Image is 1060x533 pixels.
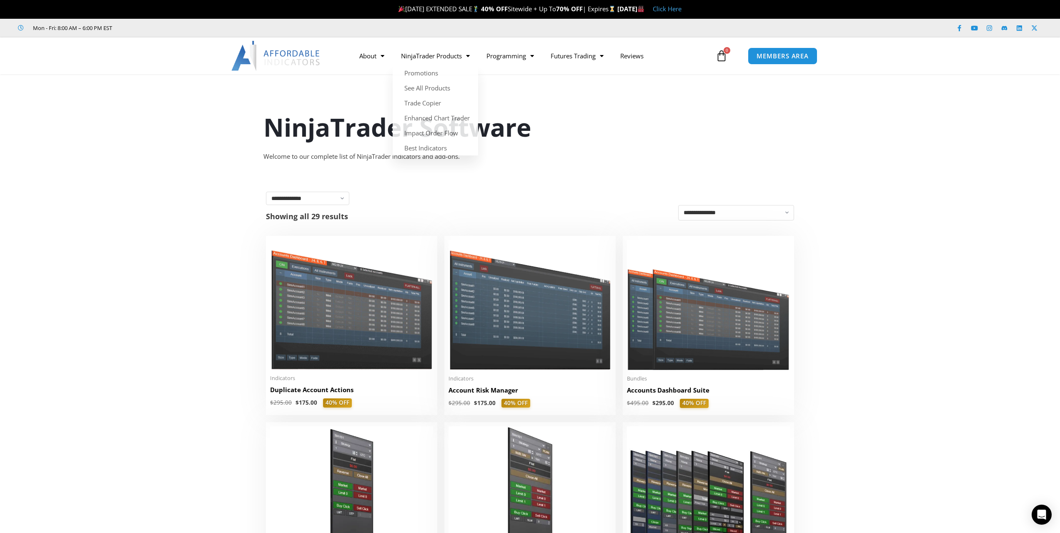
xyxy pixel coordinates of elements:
[263,110,797,145] h1: NinjaTrader Software
[653,5,682,13] a: Click Here
[393,65,478,155] ul: NinjaTrader Products
[627,386,790,399] a: Accounts Dashboard Suite
[396,5,617,13] span: [DATE] EXTENDED SALE Sitewide + Up To | Expires
[638,6,644,12] img: 🏭
[398,6,405,12] img: 🎉
[757,53,809,59] span: MEMBERS AREA
[124,24,249,32] iframe: Customer reviews powered by Trustpilot
[393,140,478,155] a: Best Indicators
[393,125,478,140] a: Impact Order Flow
[393,110,478,125] a: Enhanced Chart Trader
[627,399,630,407] span: $
[270,399,273,406] span: $
[449,386,611,395] h2: Account Risk Manager
[678,205,794,220] select: Shop order
[1032,505,1052,525] div: Open Intercom Messenger
[478,46,542,65] a: Programming
[542,46,612,65] a: Futures Trading
[351,46,393,65] a: About
[270,399,292,406] bdi: 295.00
[609,6,615,12] img: ⌛
[449,386,611,399] a: Account Risk Manager
[627,240,790,370] img: Accounts Dashboard Suite
[270,385,433,398] a: Duplicate Account Actions
[231,41,321,71] img: LogoAI | Affordable Indicators – NinjaTrader
[270,375,433,382] span: Indicators
[323,398,352,408] span: 40% OFF
[612,46,652,65] a: Reviews
[627,386,790,395] h2: Accounts Dashboard Suite
[703,44,740,68] a: 0
[351,46,714,65] nav: Menu
[296,399,317,406] bdi: 175.00
[270,385,433,394] h2: Duplicate Account Actions
[481,5,508,13] strong: 40% OFF
[449,375,611,382] span: Indicators
[31,23,112,33] span: Mon - Fri: 8:00 AM – 6:00 PM EST
[617,5,644,13] strong: [DATE]
[449,399,470,407] bdi: 295.00
[393,80,478,95] a: See All Products
[393,65,478,80] a: Promotions
[266,213,348,220] p: Showing all 29 results
[474,399,477,407] span: $
[627,399,649,407] bdi: 495.00
[748,48,817,65] a: MEMBERS AREA
[680,399,709,408] span: 40% OFF
[449,240,611,370] img: Account Risk Manager
[270,240,433,370] img: Duplicate Account Actions
[449,399,452,407] span: $
[724,47,730,54] span: 0
[652,399,656,407] span: $
[652,399,674,407] bdi: 295.00
[627,375,790,382] span: Bundles
[393,95,478,110] a: Trade Copier
[393,46,478,65] a: NinjaTrader Products
[473,6,479,12] img: 🏌️‍♂️
[296,399,299,406] span: $
[556,5,583,13] strong: 70% OFF
[501,399,530,408] span: 40% OFF
[263,151,797,163] div: Welcome to our complete list of NinjaTrader indicators and add-ons.
[474,399,496,407] bdi: 175.00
